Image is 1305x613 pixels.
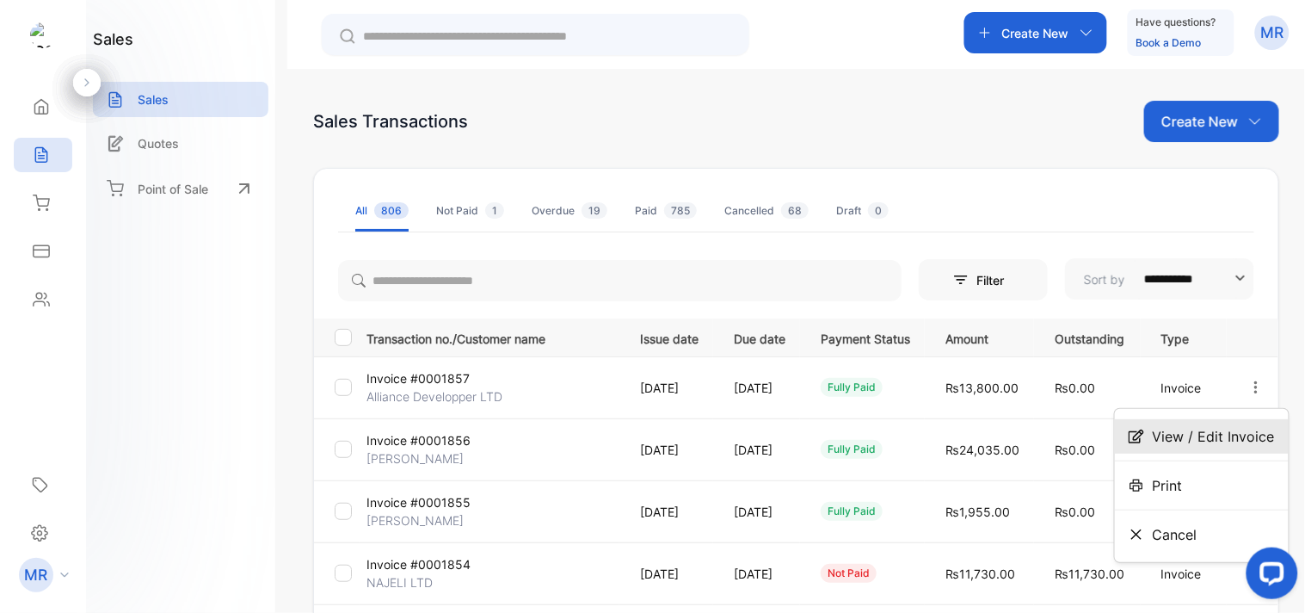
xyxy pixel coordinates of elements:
[1161,379,1212,397] p: Invoice
[532,203,607,219] div: Overdue
[640,503,699,521] p: [DATE]
[836,203,889,219] div: Draft
[1144,101,1279,142] button: Create New
[635,203,697,219] div: Paid
[1084,270,1125,288] p: Sort by
[1261,22,1284,44] p: MR
[1233,541,1305,613] iframe: LiveChat chat widget
[945,505,1010,519] span: ₨1,955.00
[945,381,1019,395] span: ₨13,800.00
[734,326,785,348] p: Due date
[138,180,208,198] p: Point of Sale
[781,202,809,219] span: 68
[1055,443,1095,457] span: ₨0.00
[640,379,699,397] p: [DATE]
[1002,24,1069,42] p: Create New
[374,202,409,219] span: 806
[734,441,785,459] p: [DATE]
[821,502,883,521] div: fully paid
[640,441,699,459] p: [DATE]
[1055,505,1095,519] span: ₨0.00
[138,134,179,152] p: Quotes
[1136,36,1202,49] a: Book a Demo
[1161,326,1212,348] p: Type
[1161,111,1238,132] p: Create New
[366,511,464,529] p: [PERSON_NAME]
[366,431,471,449] p: Invoice #0001856
[366,326,619,348] p: Transaction no./Customer name
[1055,567,1124,581] span: ₨11,730.00
[1153,475,1183,496] span: Print
[821,564,877,583] div: not paid
[366,493,471,511] p: Invoice #0001855
[1153,524,1197,545] span: Cancel
[93,170,268,207] a: Point of Sale
[1065,258,1254,300] button: Sort by
[25,564,48,586] p: MR
[313,108,468,134] div: Sales Transactions
[734,503,785,521] p: [DATE]
[945,443,1019,457] span: ₨24,035.00
[734,379,785,397] p: [DATE]
[664,202,697,219] span: 785
[821,440,883,459] div: fully paid
[821,378,883,397] div: fully paid
[582,202,607,219] span: 19
[724,203,809,219] div: Cancelled
[945,567,1015,581] span: ₨11,730.00
[821,326,910,348] p: Payment Status
[485,202,504,219] span: 1
[640,565,699,583] p: [DATE]
[366,555,471,573] p: Invoice #0001854
[1161,565,1212,583] p: Invoice
[964,12,1107,53] button: Create New
[366,449,464,467] p: [PERSON_NAME]
[138,90,169,108] p: Sales
[919,259,1048,300] button: Filter
[366,573,451,591] p: NAJELI LTD
[1153,426,1275,447] span: View / Edit Invoice
[640,326,699,348] p: Issue date
[436,203,504,219] div: Not Paid
[868,202,889,219] span: 0
[945,326,1019,348] p: Amount
[1255,12,1290,53] button: MR
[734,565,785,583] p: [DATE]
[93,28,133,51] h1: sales
[93,82,268,117] a: Sales
[93,126,268,161] a: Quotes
[976,271,1014,289] p: Filter
[366,387,502,406] p: Alliance Developper LTD
[1136,14,1216,31] p: Have questions?
[366,369,470,387] p: Invoice #0001857
[1055,381,1095,395] span: ₨0.00
[1055,326,1126,348] p: Outstanding
[30,22,56,48] img: logo
[355,203,409,219] div: All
